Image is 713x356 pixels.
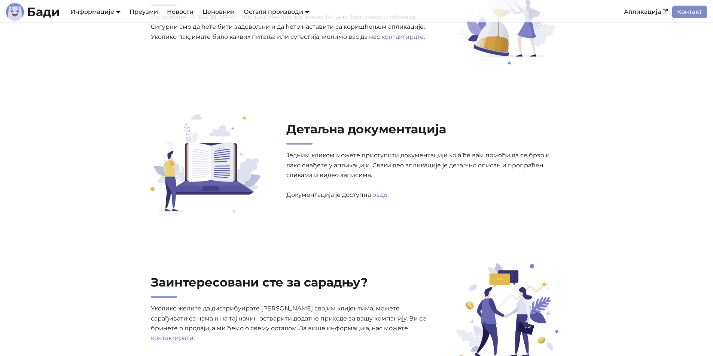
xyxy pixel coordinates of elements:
a: контактирате [381,33,424,40]
h2: Заинтересовани сте за сарадњу? [151,275,427,298]
h2: Детаљна документација [286,122,563,145]
a: Информације [70,8,121,15]
a: Ценовник [198,6,239,18]
a: Преузми [125,6,162,18]
img: Детаљна документација [148,112,264,214]
a: Апликација [619,6,672,18]
a: Остали производи [244,8,310,15]
p: Уколико желите да дистрибуирате [PERSON_NAME] својим клијентима, можете сарађивати са нама и на т... [151,304,427,343]
p: Једним кликом можете приступити документацији која ће вам помоћи да се брзо и лако снађете у апли... [286,151,563,200]
a: ЛогоБади [6,3,60,21]
img: Лого [6,3,24,21]
b: Бади [27,6,60,18]
a: Контакт [672,6,707,18]
a: контактирати [151,334,194,341]
a: Новости [162,6,198,18]
a: овде [372,191,387,198]
p: Испробајте [PERSON_NAME] потпуно бесплатно, током 14 дана, без икаквих обавеза. Сигурни смо да ће... [151,12,427,42]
